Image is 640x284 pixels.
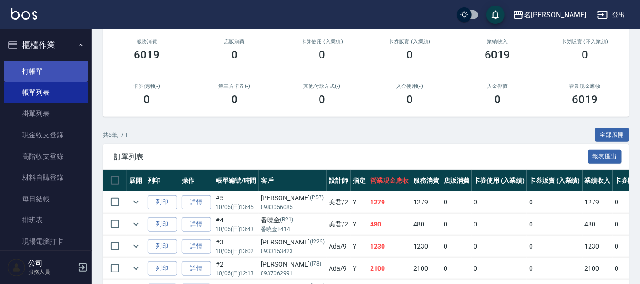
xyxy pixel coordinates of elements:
a: 帳單列表 [4,82,88,103]
th: 卡券使用 (入業績) [472,170,527,191]
a: 詳情 [182,239,211,254]
button: 名[PERSON_NAME] [509,6,590,24]
td: Ada /9 [327,236,351,257]
h2: 卡券販賣 (入業績) [377,39,443,45]
div: 名[PERSON_NAME] [524,9,586,21]
button: 櫃檯作業 [4,33,88,57]
td: 1279 [368,191,411,213]
a: 排班表 [4,209,88,231]
div: [PERSON_NAME] [261,260,325,269]
th: 指定 [351,170,368,191]
button: save [486,6,505,24]
td: 0 [527,236,583,257]
td: 0 [472,236,527,257]
button: 報表匯出 [588,150,622,164]
th: 客戶 [259,170,327,191]
td: 0 [472,191,527,213]
th: 店販消費 [441,170,472,191]
td: 1230 [368,236,411,257]
a: 詳情 [182,261,211,276]
h3: 0 [231,48,238,61]
h3: 0 [494,93,501,106]
h3: 0 [231,93,238,106]
button: expand row [129,217,143,231]
button: 全部展開 [595,128,629,142]
p: (I226) [310,238,325,247]
a: 詳情 [182,217,211,232]
th: 設計師 [327,170,351,191]
td: 0 [441,236,472,257]
h2: 第三方卡券(-) [202,83,268,89]
td: 0 [472,214,527,235]
button: expand row [129,261,143,275]
a: 材料自購登錄 [4,167,88,188]
h2: 業績收入 [465,39,531,45]
td: 2100 [368,258,411,279]
td: #5 [213,191,259,213]
button: 列印 [148,261,177,276]
th: 營業現金應收 [368,170,411,191]
td: 2100 [411,258,441,279]
p: (I78) [310,260,321,269]
td: 1279 [411,191,441,213]
td: 0 [472,258,527,279]
td: 1230 [411,236,441,257]
td: 0 [527,214,583,235]
button: expand row [129,195,143,209]
h2: 其他付款方式(-) [289,83,355,89]
button: 登出 [594,6,629,23]
p: 服務人員 [28,268,75,276]
h3: 6019 [485,48,510,61]
p: 10/05 (日) 13:45 [216,203,257,211]
h2: 卡券販賣 (不入業績) [552,39,618,45]
img: Person [7,258,26,277]
td: 0 [527,191,583,213]
th: 操作 [179,170,213,191]
a: 高階收支登錄 [4,146,88,167]
td: 480 [583,214,613,235]
span: 訂單列表 [114,152,588,162]
button: expand row [129,239,143,253]
td: 0 [527,258,583,279]
a: 每日結帳 [4,188,88,209]
h3: 6019 [572,93,598,106]
td: 0 [441,191,472,213]
p: 0937062991 [261,269,325,278]
td: #2 [213,258,259,279]
th: 服務消費 [411,170,441,191]
a: 現場電腦打卡 [4,231,88,252]
div: [PERSON_NAME] [261,193,325,203]
p: 10/05 (日) 13:02 [216,247,257,255]
td: 0 [441,214,472,235]
td: 2100 [583,258,613,279]
a: 現金收支登錄 [4,124,88,145]
th: 展開 [127,170,145,191]
h3: 服務消費 [114,39,180,45]
th: 列印 [145,170,179,191]
h3: 0 [406,93,413,106]
a: 打帳單 [4,61,88,82]
td: 480 [411,214,441,235]
p: 0933153423 [261,247,325,255]
h2: 卡券使用 (入業績) [289,39,355,45]
h3: 6019 [134,48,160,61]
button: 列印 [148,239,177,254]
p: 10/05 (日) 13:43 [216,225,257,233]
h2: 入金使用(-) [377,83,443,89]
td: 1230 [583,236,613,257]
td: #3 [213,236,259,257]
div: 番曉金 [261,215,325,225]
h2: 營業現金應收 [552,83,618,89]
td: Y [351,191,368,213]
td: 1279 [583,191,613,213]
p: (P57) [310,193,324,203]
h3: 0 [319,93,326,106]
p: 0983056085 [261,203,325,211]
h5: 公司 [28,259,75,268]
div: [PERSON_NAME] [261,238,325,247]
td: 0 [441,258,472,279]
h3: 0 [319,48,326,61]
img: Logo [11,8,37,20]
td: Y [351,258,368,279]
h2: 入金儲值 [465,83,531,89]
